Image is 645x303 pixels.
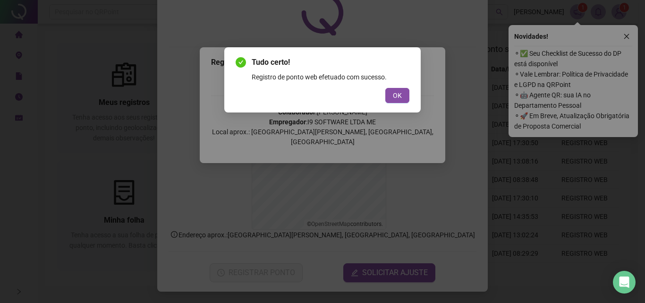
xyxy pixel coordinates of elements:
[236,57,246,68] span: check-circle
[613,271,636,294] div: Open Intercom Messenger
[252,72,409,82] div: Registro de ponto web efetuado com sucesso.
[252,57,409,68] span: Tudo certo!
[385,88,409,103] button: OK
[393,90,402,101] span: OK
